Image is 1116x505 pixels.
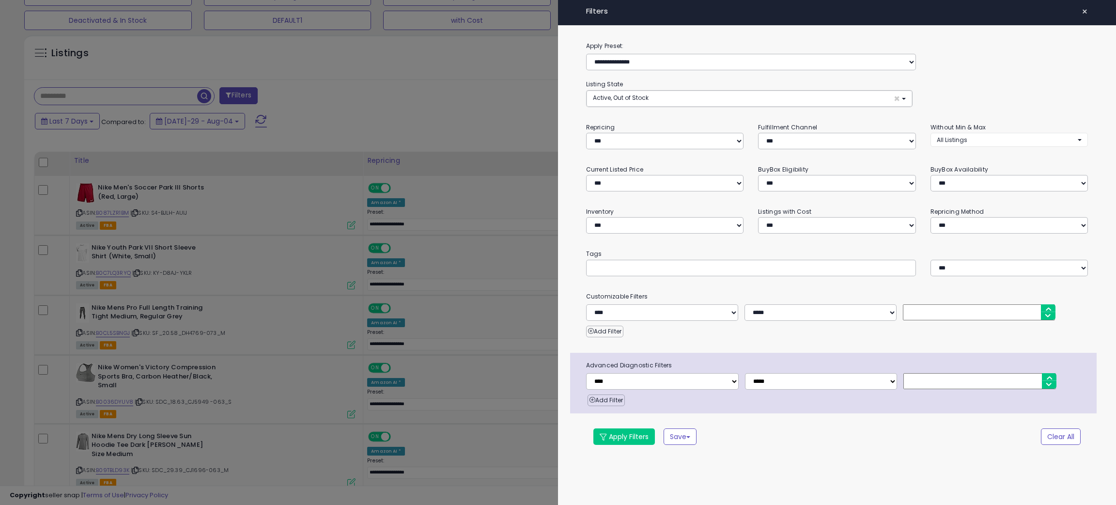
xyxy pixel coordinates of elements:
button: Add Filter [586,326,623,337]
button: × [1078,5,1092,18]
button: Save [664,428,697,445]
button: Clear All [1041,428,1081,445]
small: Listing State [586,80,623,88]
span: All Listings [937,136,967,144]
small: Current Listed Price [586,165,643,174]
small: Inventory [586,207,614,216]
label: Apply Preset: [579,41,1096,51]
span: Active, Out of Stock [593,94,649,102]
button: Add Filter [588,395,625,406]
span: × [1082,5,1088,18]
button: All Listings [930,133,1088,147]
small: Customizable Filters [579,291,1096,302]
button: Apply Filters [593,428,655,445]
small: Listings with Cost [758,207,811,216]
span: × [894,94,900,104]
small: Repricing Method [930,207,984,216]
small: Fulfillment Channel [758,123,817,131]
button: Active, Out of Stock × [587,91,912,107]
small: BuyBox Availability [930,165,988,174]
small: Repricing [586,123,615,131]
h4: Filters [586,7,1088,16]
small: Tags [579,249,1096,259]
small: BuyBox Eligibility [758,165,808,174]
small: Without Min & Max [930,123,986,131]
span: Advanced Diagnostic Filters [579,360,1097,371]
